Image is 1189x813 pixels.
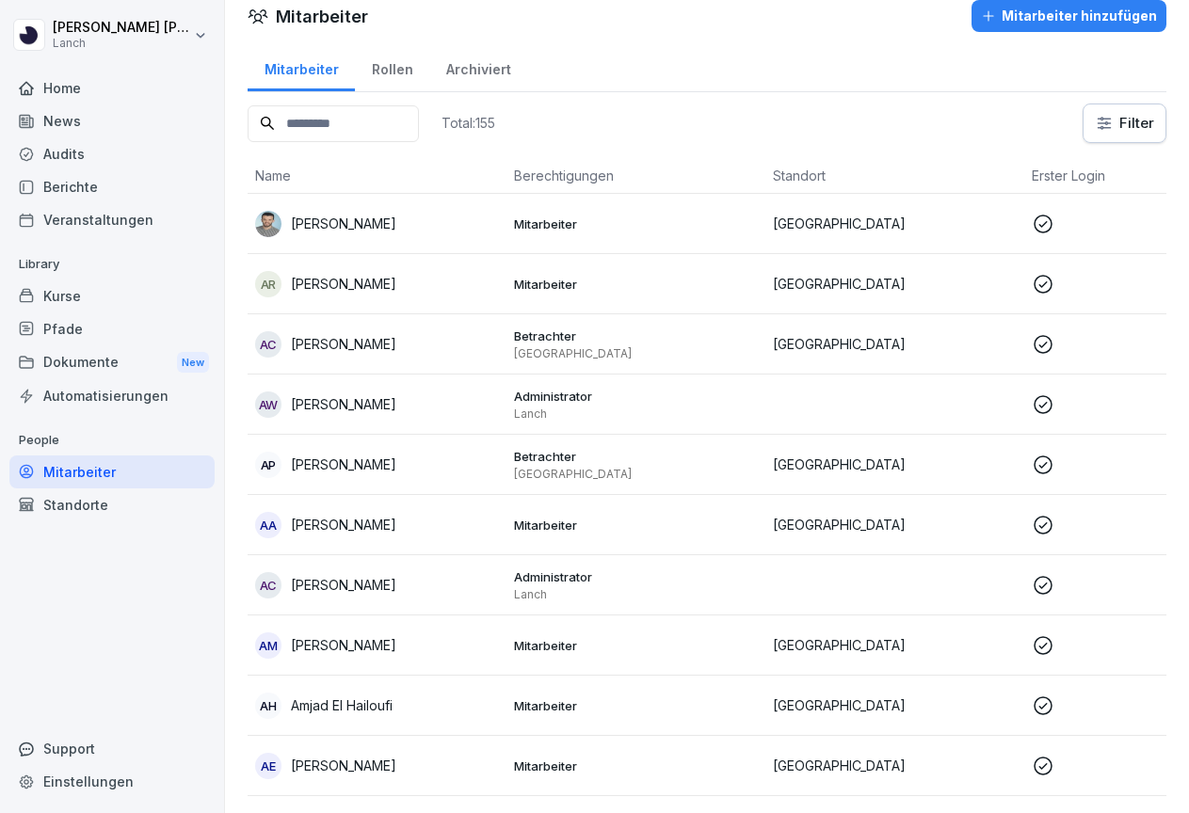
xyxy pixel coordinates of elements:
[255,391,281,418] div: AW
[291,635,396,655] p: [PERSON_NAME]
[255,331,281,358] div: AC
[514,587,758,602] p: Lanch
[9,379,215,412] a: Automatisierungen
[291,214,396,233] p: [PERSON_NAME]
[773,635,1017,655] p: [GEOGRAPHIC_DATA]
[9,203,215,236] a: Veranstaltungen
[248,158,506,194] th: Name
[1095,114,1154,133] div: Filter
[255,693,281,719] div: AH
[9,137,215,170] a: Audits
[291,515,396,534] p: [PERSON_NAME]
[255,753,281,779] div: AE
[9,279,215,312] a: Kurse
[1084,104,1165,142] button: Filter
[773,214,1017,233] p: [GEOGRAPHIC_DATA]
[429,43,527,91] a: Archiviert
[765,158,1024,194] th: Standort
[291,334,396,354] p: [PERSON_NAME]
[773,756,1017,775] p: [GEOGRAPHIC_DATA]
[9,345,215,380] a: DokumenteNew
[442,114,495,132] p: Total: 155
[773,454,1017,474] p: [GEOGRAPHIC_DATA]
[773,515,1017,534] p: [GEOGRAPHIC_DATA]
[53,37,190,50] p: Lanch
[514,388,758,405] p: Administrator
[506,158,765,194] th: Berechtigungen
[255,211,281,237] img: cp97czd9e13kg1ytt0id7140.png
[514,406,758,422] p: Lanch
[773,695,1017,715] p: [GEOGRAPHIC_DATA]
[9,345,215,380] div: Dokumente
[514,327,758,344] p: Betrachter
[9,104,215,137] a: News
[276,4,368,29] h1: Mitarbeiter
[291,454,396,474] p: [PERSON_NAME]
[514,448,758,465] p: Betrachter
[773,334,1017,354] p: [GEOGRAPHIC_DATA]
[9,249,215,279] p: Library
[291,394,396,414] p: [PERSON_NAME]
[255,572,281,598] div: AC
[9,732,215,765] div: Support
[514,637,758,654] p: Mitarbeiter
[514,215,758,232] p: Mitarbeiter
[9,765,215,798] a: Einstellungen
[355,43,429,91] a: Rollen
[514,517,758,534] p: Mitarbeiter
[291,695,393,715] p: Amjad El Hailoufi
[177,352,209,374] div: New
[9,425,215,455] p: People
[291,274,396,294] p: [PERSON_NAME]
[981,6,1157,26] div: Mitarbeiter hinzufügen
[773,274,1017,294] p: [GEOGRAPHIC_DATA]
[248,43,355,91] a: Mitarbeiter
[255,512,281,538] div: AA
[53,20,190,36] p: [PERSON_NAME] [PERSON_NAME]
[255,632,281,659] div: AM
[9,488,215,521] a: Standorte
[514,568,758,585] p: Administrator
[514,467,758,482] p: [GEOGRAPHIC_DATA]
[514,757,758,774] p: Mitarbeiter
[9,455,215,488] a: Mitarbeiter
[9,170,215,203] a: Berichte
[514,276,758,293] p: Mitarbeiter
[514,697,758,714] p: Mitarbeiter
[255,271,281,297] div: AR
[514,346,758,361] p: [GEOGRAPHIC_DATA]
[9,72,215,104] a: Home
[9,312,215,345] a: Pfade
[255,452,281,478] div: AP
[291,575,396,595] p: [PERSON_NAME]
[291,756,396,775] p: [PERSON_NAME]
